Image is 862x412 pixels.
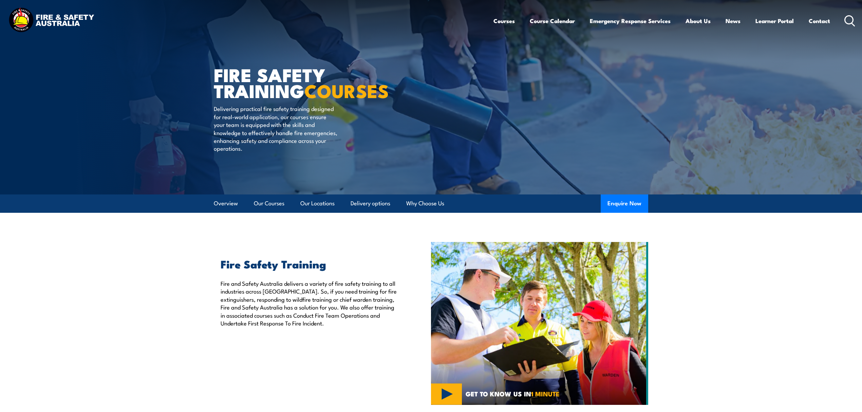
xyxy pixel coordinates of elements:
a: Our Courses [254,194,284,212]
a: Course Calendar [530,12,575,30]
a: Emergency Response Services [590,12,671,30]
span: GET TO KNOW US IN [466,391,560,397]
button: Enquire Now [601,194,648,213]
strong: 1 MINUTE [531,389,560,398]
a: Our Locations [300,194,335,212]
a: Courses [493,12,515,30]
img: Fire Safety Training Courses [431,242,648,405]
a: News [726,12,741,30]
a: Why Choose Us [406,194,444,212]
p: Delivering practical fire safety training designed for real-world application, our courses ensure... [214,105,338,152]
a: Overview [214,194,238,212]
a: Contact [809,12,830,30]
a: Delivery options [351,194,390,212]
a: Learner Portal [755,12,794,30]
a: About Us [686,12,711,30]
strong: COURSES [304,76,389,104]
h2: Fire Safety Training [221,259,400,268]
p: Fire and Safety Australia delivers a variety of fire safety training to all industries across [GE... [221,279,400,327]
h1: FIRE SAFETY TRAINING [214,67,381,98]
